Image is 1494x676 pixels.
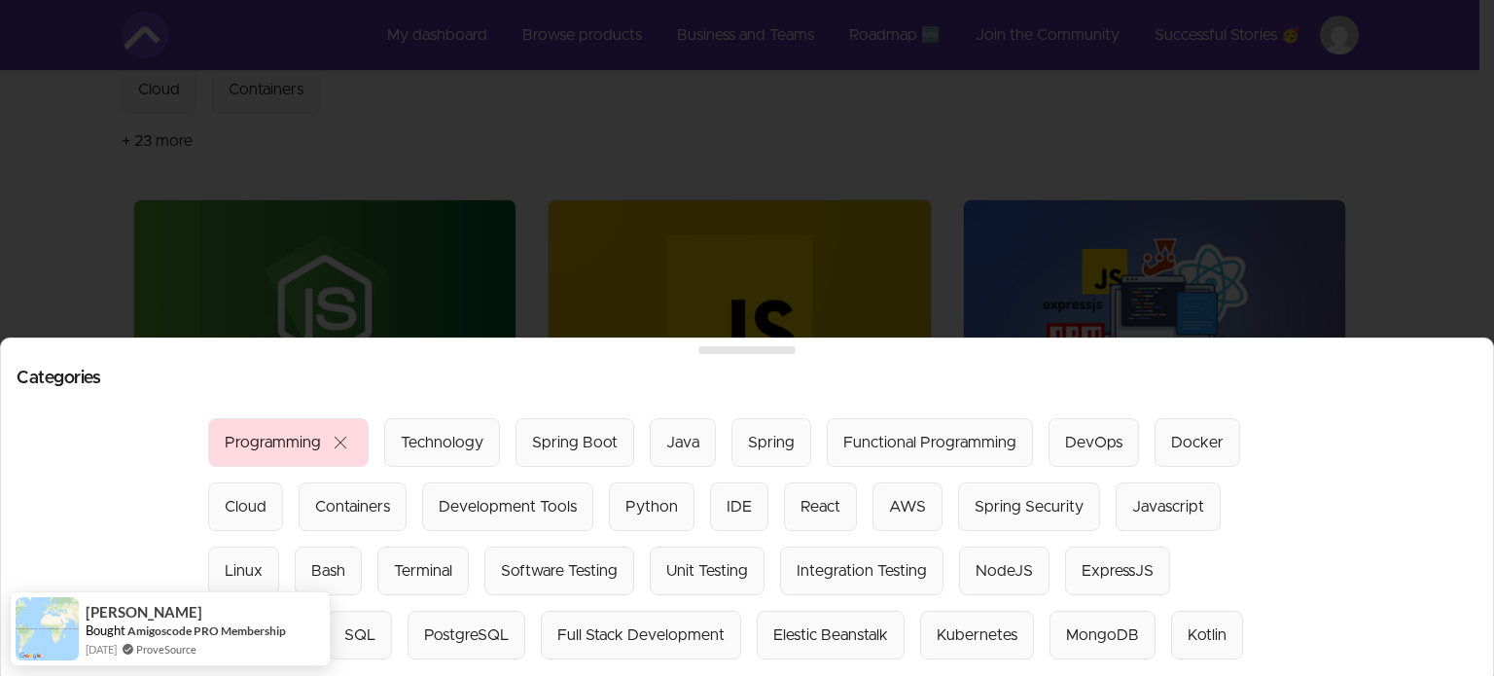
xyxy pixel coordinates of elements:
[225,623,296,647] div: Databases
[1082,559,1154,583] div: ExpressJS
[727,495,752,518] div: IDE
[800,495,840,518] div: React
[401,431,483,454] div: Technology
[1066,623,1139,647] div: MongoDB
[666,559,748,583] div: Unit Testing
[1188,623,1227,647] div: Kotlin
[311,559,345,583] div: Bash
[666,431,699,454] div: Java
[773,623,888,647] div: Elestic Beanstalk
[532,431,618,454] div: Spring Boot
[975,495,1084,518] div: Spring Security
[424,623,509,647] div: PostgreSQL
[1132,495,1204,518] div: Javascript
[889,495,926,518] div: AWS
[17,370,1477,387] h2: Categories
[797,559,927,583] div: Integration Testing
[843,431,1016,454] div: Functional Programming
[557,623,725,647] div: Full Stack Development
[976,559,1033,583] div: NodeJS
[439,495,577,518] div: Development Tools
[748,431,795,454] div: Spring
[1065,431,1122,454] div: DevOps
[625,495,678,518] div: Python
[501,559,618,583] div: Software Testing
[315,495,390,518] div: Containers
[937,623,1017,647] div: Kubernetes
[344,623,375,647] div: SQL
[225,495,267,518] div: Cloud
[225,559,263,583] div: Linux
[394,559,452,583] div: Terminal
[1171,431,1224,454] div: Docker
[225,431,321,454] div: Programming
[329,431,352,454] span: close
